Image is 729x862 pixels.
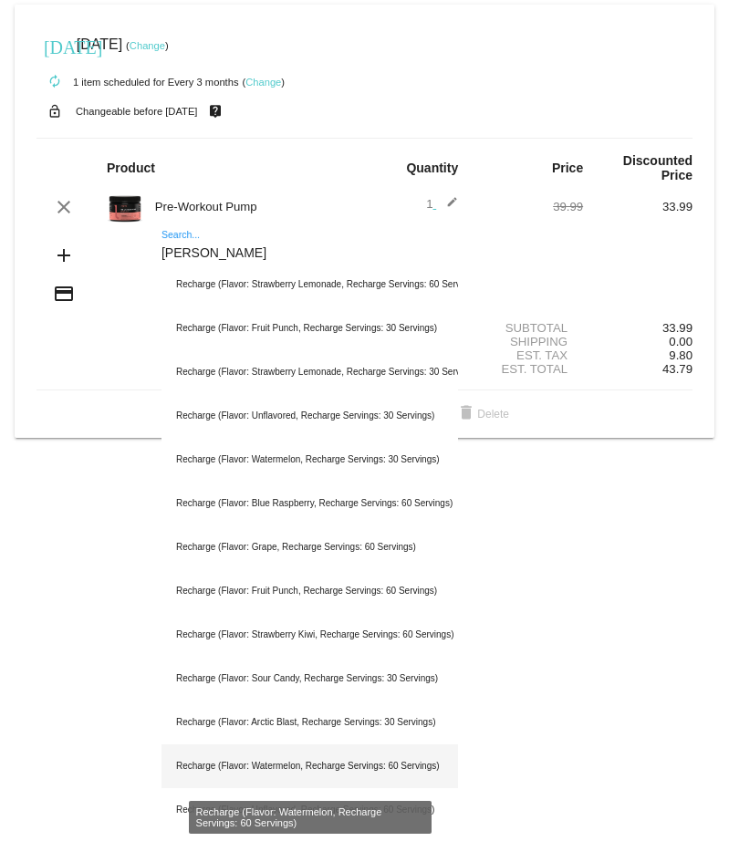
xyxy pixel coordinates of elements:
[161,701,458,744] div: Recharge (Flavor: Arctic Blast, Recharge Servings: 30 Servings)
[583,200,693,213] div: 33.99
[126,40,169,51] small: ( )
[426,197,458,211] span: 1
[161,263,458,306] div: Recharge (Flavor: Strawberry Lemonade, Recharge Servings: 60 Servings)
[44,35,66,57] mat-icon: [DATE]
[161,246,458,261] input: Search...
[669,335,693,348] span: 0.00
[146,200,365,213] div: Pre-Workout Pump
[662,362,693,376] span: 43.79
[455,403,477,425] mat-icon: delete
[583,321,693,335] div: 33.99
[161,438,458,482] div: Recharge (Flavor: Watermelon, Recharge Servings: 30 Servings)
[53,196,75,218] mat-icon: clear
[474,200,583,213] div: 39.99
[161,657,458,701] div: Recharge (Flavor: Sour Candy, Recharge Servings: 30 Servings)
[107,187,143,223] img: Image-1-Carousel-Pre-Workout-Pump-1000x1000-Transp.png
[161,306,458,350] div: Recharge (Flavor: Fruit Punch, Recharge Servings: 30 Servings)
[406,161,458,175] strong: Quantity
[436,196,458,218] mat-icon: edit
[474,335,583,348] div: Shipping
[53,283,75,305] mat-icon: credit_card
[130,40,165,51] a: Change
[44,71,66,93] mat-icon: autorenew
[161,744,458,788] div: Recharge (Flavor: Watermelon, Recharge Servings: 60 Servings)
[474,362,583,376] div: Est. Total
[245,77,281,88] a: Change
[36,77,239,88] small: 1 item scheduled for Every 3 months
[474,348,583,362] div: Est. Tax
[161,613,458,657] div: Recharge (Flavor: Strawberry Kiwi, Recharge Servings: 60 Servings)
[204,99,226,123] mat-icon: live_help
[242,77,285,88] small: ( )
[474,321,583,335] div: Subtotal
[455,408,509,421] span: Delete
[161,569,458,613] div: Recharge (Flavor: Fruit Punch, Recharge Servings: 60 Servings)
[53,244,75,266] mat-icon: add
[76,106,198,117] small: Changeable before [DATE]
[161,525,458,569] div: Recharge (Flavor: Grape, Recharge Servings: 60 Servings)
[623,153,693,182] strong: Discounted Price
[107,161,155,175] strong: Product
[161,394,458,438] div: Recharge (Flavor: Unflavored, Recharge Servings: 30 Servings)
[44,99,66,123] mat-icon: lock_open
[161,482,458,525] div: Recharge (Flavor: Blue Raspberry, Recharge Servings: 60 Servings)
[552,161,583,175] strong: Price
[441,398,524,431] button: Delete
[669,348,693,362] span: 9.80
[161,350,458,394] div: Recharge (Flavor: Strawberry Lemonade, Recharge Servings: 30 Servings)
[161,788,458,832] div: Recharge (Flavor: Unflavored, Recharge Servings: 60 Servings)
